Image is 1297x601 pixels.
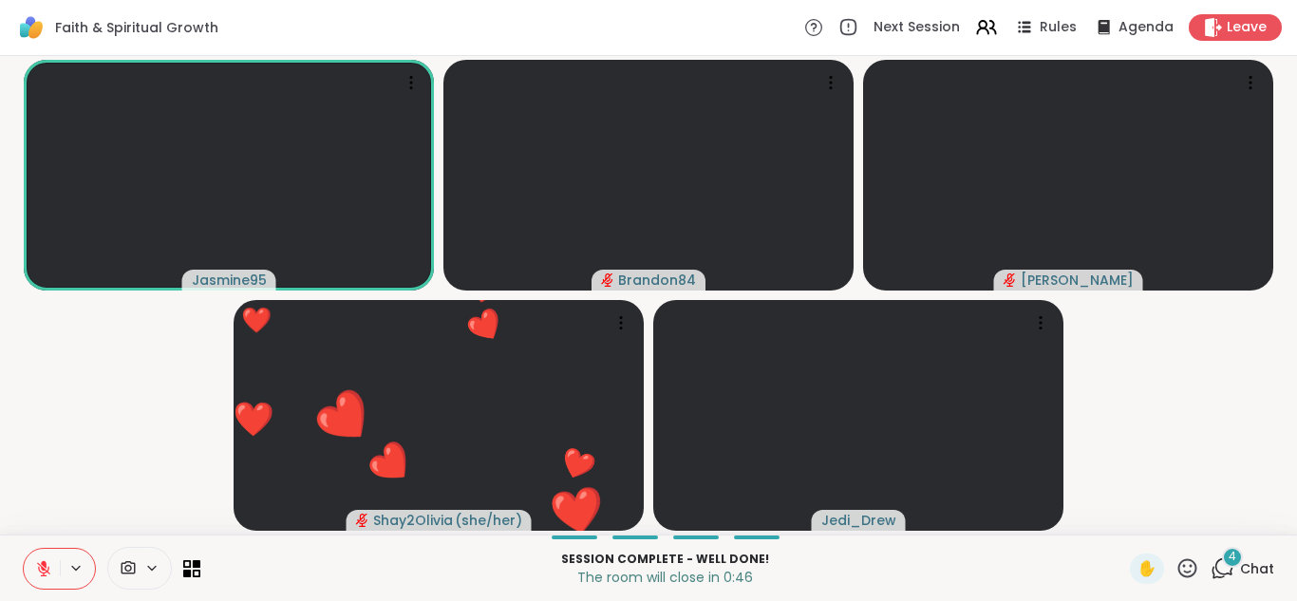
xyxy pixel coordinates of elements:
span: ( she/her ) [455,511,522,530]
span: Agenda [1118,18,1174,37]
button: ❤️ [343,415,442,515]
span: Brandon84 [618,271,696,290]
span: [PERSON_NAME] [1021,271,1134,290]
span: ✋ [1137,557,1156,580]
button: ❤️ [219,385,287,452]
span: Shay2Olivia [373,511,453,530]
button: ❤️ [542,429,613,500]
span: audio-muted [1004,273,1017,287]
p: The room will close in 0:46 [212,568,1118,587]
span: 4 [1229,549,1236,565]
button: ❤️ [282,354,410,482]
span: Rules [1040,18,1077,37]
img: ShareWell Logomark [15,11,47,44]
span: audio-muted [601,273,614,287]
span: Faith & Spiritual Growth [55,18,218,37]
span: Jedi_Drew [821,511,896,530]
span: Leave [1227,18,1267,37]
span: audio-muted [356,514,369,527]
span: Chat [1240,559,1274,578]
div: ❤️ [241,302,272,339]
button: ❤️ [527,460,629,562]
span: Jasmine95 [192,271,267,290]
span: Next Session [874,18,960,37]
p: Session Complete - well done! [212,551,1118,568]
